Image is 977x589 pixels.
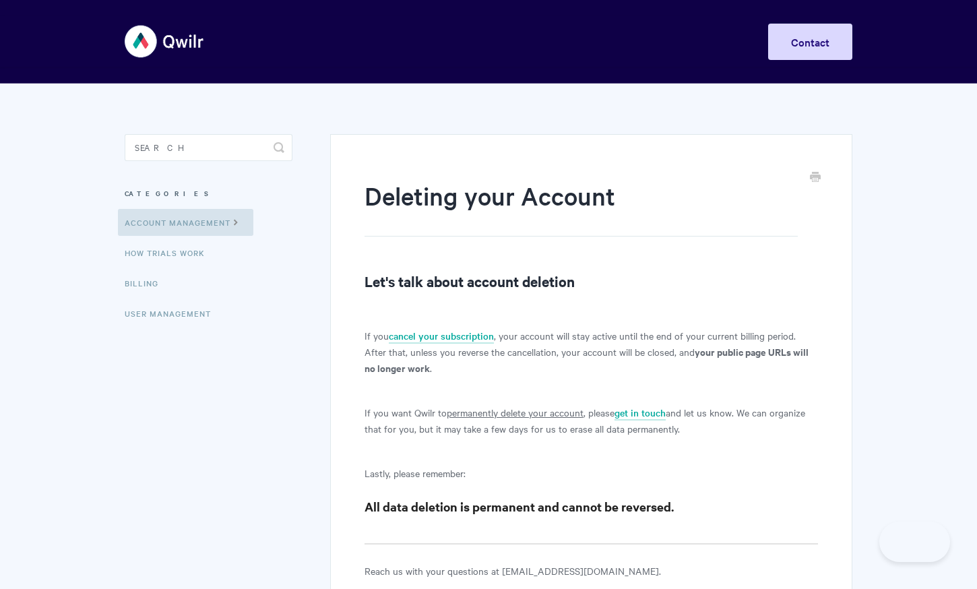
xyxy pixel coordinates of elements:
a: How Trials Work [125,239,215,266]
input: Search [125,134,292,161]
h2: Let's talk about account deletion [365,270,818,292]
h3: Categories [125,181,292,206]
p: If you want Qwilr to , please and let us know. We can organize that for you, but it may take a fe... [365,404,818,437]
p: If you , your account will stay active until the end of your current billing period. After that, ... [365,328,818,376]
a: Print this Article [810,170,821,185]
p: Reach us with your questions at [EMAIL_ADDRESS][DOMAIN_NAME]. [365,563,818,579]
a: User Management [125,300,221,327]
img: Qwilr Help Center [125,16,205,67]
a: get in touch [614,406,666,421]
a: Contact [768,24,852,60]
u: permanently delete your account [447,406,584,419]
a: cancel your subscription [389,329,494,344]
p: Lastly, please remember: [365,465,818,481]
iframe: Toggle Customer Support [879,522,950,562]
h3: All data deletion is permanent and cannot be reversed. [365,497,818,516]
a: Billing [125,270,168,297]
h1: Deleting your Account [365,179,798,237]
a: Account Management [118,209,253,236]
